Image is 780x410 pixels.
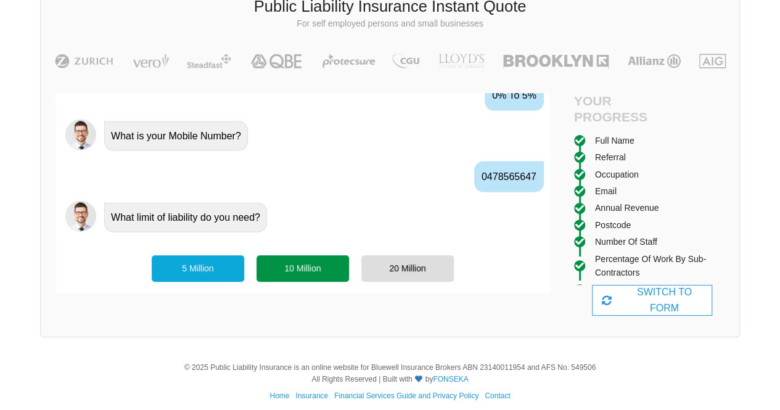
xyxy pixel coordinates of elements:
h4: Your Progress [574,93,652,124]
a: Financial Services Guide and Privacy Policy [334,392,478,400]
img: Brooklyn | Public Liability Insurance [498,54,614,68]
img: Vero | Public Liability Insurance [127,54,174,68]
div: Email [595,184,617,198]
a: Contact [485,392,510,400]
div: Postcode [595,218,631,232]
div: Occupation [595,168,639,181]
div: 10 Million [257,255,349,281]
div: 20 Million [361,255,454,281]
div: What limit of liability do you need? [104,203,267,232]
div: Annual Revenue [595,201,659,215]
img: AIG | Public Liability Insurance [694,54,731,68]
div: 0478565647 [474,162,544,192]
div: 5 Million [152,255,244,281]
img: CGU | Public Liability Insurance [387,54,424,68]
a: Home [269,392,289,400]
a: Insurance [295,392,328,400]
img: Chatbot | PLI [65,120,96,150]
img: QBE | Public Liability Insurance [244,54,310,68]
div: Referral [595,150,626,164]
div: 0% to 5% [485,80,544,111]
img: LLOYD's | Public Liability Insurance [432,54,491,68]
img: Protecsure | Public Liability Insurance [318,54,380,68]
img: Allianz | Public Liability Insurance [622,54,687,68]
div: Number of staff [595,235,657,248]
img: Zurich | Public Liability Insurance [49,54,119,68]
div: Percentage of work by sub-contractors [595,252,730,280]
img: Chatbot | PLI [65,201,96,232]
p: For self employed persons and small businesses [50,18,730,30]
div: SWITCH TO FORM [592,285,712,316]
div: Heat work percentage [595,282,682,296]
a: FONSEKA [433,375,468,383]
div: Full Name [595,134,634,147]
div: What is your Mobile Number? [104,121,248,151]
img: Steadfast | Public Liability Insurance [182,54,236,68]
